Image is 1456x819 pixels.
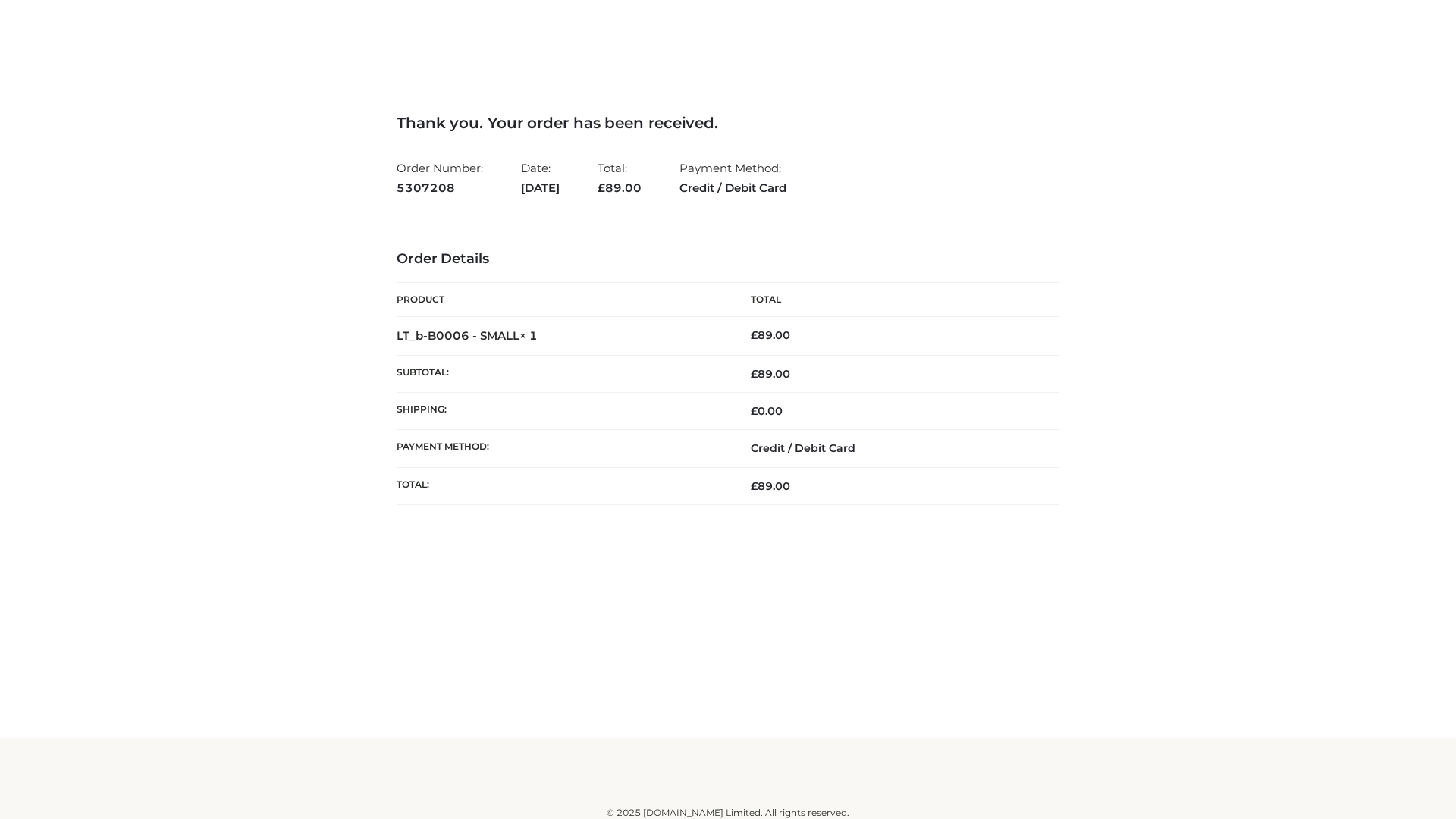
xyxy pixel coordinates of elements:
h3: Order Details [397,251,1059,268]
li: Order Number: [397,155,483,201]
strong: LT_b-B0006 - SMALL [397,328,538,343]
th: Total: [397,467,728,504]
span: 89.00 [598,180,642,195]
strong: Credit / Debit Card [679,178,786,198]
span: £ [751,328,758,342]
span: 89.00 [751,367,790,381]
th: Subtotal: [397,355,728,392]
bdi: 0.00 [751,404,783,418]
th: Product [397,283,728,317]
span: £ [751,479,758,493]
strong: [DATE] [521,178,560,198]
th: Shipping: [397,393,728,430]
li: Date: [521,155,560,201]
strong: × 1 [519,328,538,343]
th: Total [728,283,1059,317]
span: £ [751,367,758,381]
span: £ [751,404,758,418]
li: Payment Method: [679,155,786,201]
th: Payment method: [397,430,728,467]
li: Total: [598,155,642,201]
td: Credit / Debit Card [728,430,1059,467]
span: £ [598,180,605,195]
span: 89.00 [751,479,790,493]
h3: Thank you. Your order has been received. [397,114,1059,132]
bdi: 89.00 [751,328,790,342]
strong: 5307208 [397,178,483,198]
